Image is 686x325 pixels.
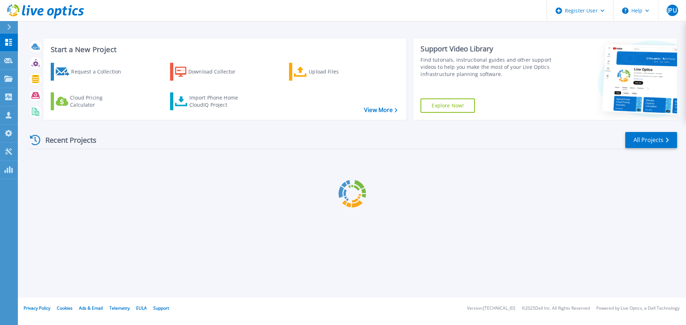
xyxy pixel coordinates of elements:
a: Explore Now! [421,98,475,113]
a: Request a Collection [51,63,130,81]
a: EULA [136,305,147,311]
a: Cookies [57,305,73,311]
div: Upload Files [309,65,366,79]
a: Telemetry [109,305,130,311]
a: Upload Files [289,63,369,81]
div: Cloud Pricing Calculator [70,94,127,108]
h3: Start a New Project [51,46,397,54]
li: Version: [TECHNICAL_ID] [467,306,515,311]
a: Privacy Policy [24,305,50,311]
span: JPU [667,7,677,13]
a: Download Collector [170,63,250,81]
div: Recent Projects [28,131,106,149]
div: Download Collector [188,65,245,79]
li: © 2025 Dell Inc. All Rights Reserved [522,306,590,311]
a: All Projects [625,132,677,148]
a: View More [364,107,397,113]
li: Powered by Live Optics, a Dell Technology [596,306,680,311]
div: Support Video Library [421,44,555,54]
a: Ads & Email [79,305,103,311]
div: Request a Collection [71,65,128,79]
div: Find tutorials, instructional guides and other support videos to help you make the most of your L... [421,56,555,78]
a: Cloud Pricing Calculator [51,92,130,110]
div: Import Phone Home CloudIQ Project [189,94,245,108]
a: Support [153,305,169,311]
